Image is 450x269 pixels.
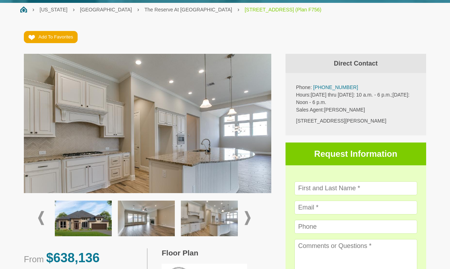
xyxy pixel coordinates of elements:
[313,84,358,90] a: [PHONE_NUMBER]
[286,143,427,165] h3: Request Information
[24,254,44,264] span: From
[294,201,418,214] input: Email *
[245,7,321,12] a: [STREET_ADDRESS] (Plan F756)
[40,7,67,12] a: [US_STATE]
[24,31,78,43] a: Add To Favorites
[80,7,132,12] a: [GEOGRAPHIC_DATA]
[296,92,311,98] span: Hours:
[46,250,100,265] span: $638,136
[296,106,416,114] p: [PERSON_NAME]
[296,91,416,106] p: [DATE] thru [DATE]: 10 a.m. - 6 p.m.;[DATE]: Noon - 6 p.m.
[286,54,427,73] h4: Direct Contact
[296,107,324,113] span: Sales Agent:
[296,117,416,125] div: [STREET_ADDRESS][PERSON_NAME]
[294,220,418,234] input: Phone
[145,7,232,12] a: The Reserve At [GEOGRAPHIC_DATA]
[294,181,418,195] input: First and Last Name *
[296,84,312,90] span: Phone:
[38,34,73,40] span: Add To Favorites
[162,248,271,257] h3: Floor Plan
